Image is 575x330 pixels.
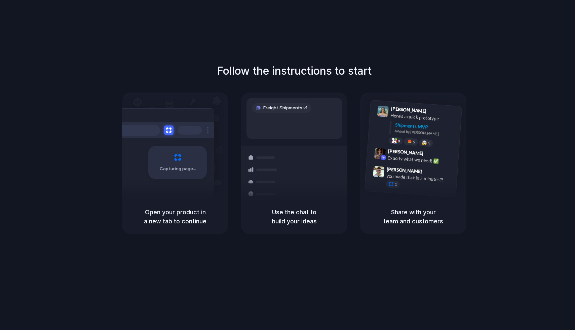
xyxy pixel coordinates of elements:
[387,154,455,166] div: Exactly what we need! ✅
[390,112,458,123] div: Here's a quick prototype
[391,105,426,115] span: [PERSON_NAME]
[217,63,372,79] h1: Follow the instructions to start
[395,121,457,133] div: Shipments MVP
[386,173,453,184] div: you made that in 5 minutes?!
[160,166,197,172] span: Capturing page
[249,208,339,226] h5: Use the chat to build your ideas
[263,105,307,111] span: Freight Shipments v1
[428,141,430,145] span: 3
[398,139,400,143] span: 8
[130,208,220,226] h5: Open your product in a new tab to continue
[387,166,422,175] span: [PERSON_NAME]
[428,108,442,116] span: 9:41 AM
[413,140,415,144] span: 5
[425,151,439,159] span: 9:42 AM
[424,169,438,177] span: 9:47 AM
[394,128,456,138] div: Added by [PERSON_NAME]
[368,208,458,226] h5: Share with your team and customers
[422,141,427,146] div: 🤯
[395,183,397,186] span: 1
[388,147,423,157] span: [PERSON_NAME]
